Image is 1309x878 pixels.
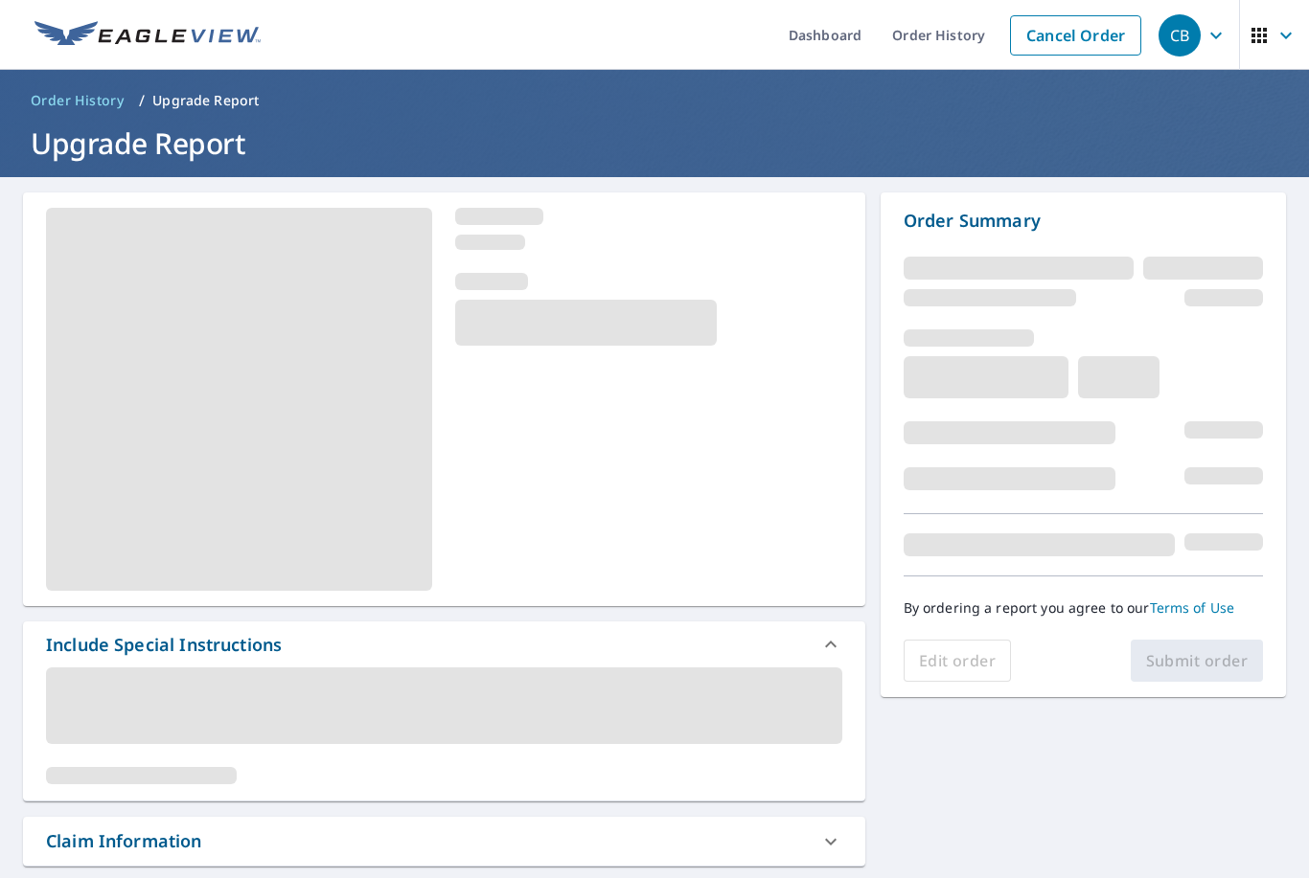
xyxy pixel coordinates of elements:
[23,124,1286,163] h1: Upgrade Report
[46,828,202,854] div: Claim Information
[46,632,282,658] div: Include Special Instructions
[904,599,1263,617] p: By ordering a report you agree to our
[23,621,865,667] div: Include Special Instructions
[23,85,1286,116] nav: breadcrumb
[23,85,131,116] a: Order History
[1159,14,1201,56] div: CB
[152,91,259,110] p: Upgrade Report
[34,21,261,50] img: EV Logo
[1010,15,1141,56] a: Cancel Order
[1150,598,1235,617] a: Terms of Use
[904,208,1263,234] p: Order Summary
[23,817,865,866] div: Claim Information
[139,89,145,112] li: /
[31,91,124,110] span: Order History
